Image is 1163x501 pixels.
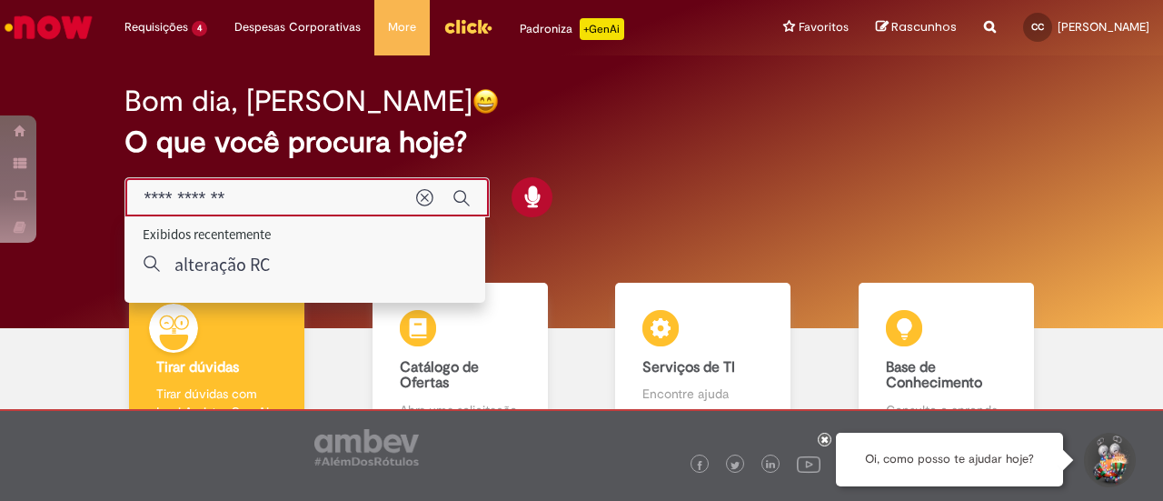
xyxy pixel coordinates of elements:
[400,358,479,393] b: Catálogo de Ofertas
[314,429,419,466] img: logo_footer_ambev_rotulo_gray.png
[876,19,957,36] a: Rascunhos
[124,85,472,117] h2: Bom dia, [PERSON_NAME]
[891,18,957,35] span: Rascunhos
[124,126,1038,158] h2: O que você procura hoje?
[1031,21,1044,33] span: CC
[886,358,982,393] b: Base de Conhecimento
[234,18,361,36] span: Despesas Corporativas
[443,13,492,40] img: click_logo_yellow_360x200.png
[156,358,239,376] b: Tirar dúvidas
[2,9,95,45] img: ServiceNow
[581,283,825,440] a: Serviços de TI Encontre ajuda
[799,18,849,36] span: Favoritos
[642,385,763,403] p: Encontre ajuda
[797,452,820,476] img: logo_footer_youtube.png
[1058,19,1149,35] span: [PERSON_NAME]
[95,283,339,440] a: Tirar dúvidas Tirar dúvidas com Lupi Assist e Gen Ai
[836,433,1063,486] div: Oi, como posso te ajudar hoje?
[766,460,775,471] img: logo_footer_linkedin.png
[580,18,624,40] p: +GenAi
[886,401,1007,419] p: Consulte e aprenda
[339,283,582,440] a: Catálogo de Ofertas Abra uma solicitação
[695,461,704,470] img: logo_footer_facebook.png
[400,401,521,419] p: Abra uma solicitação
[472,88,499,115] img: happy-face.png
[1081,433,1136,487] button: Iniciar Conversa de Suporte
[156,385,277,421] p: Tirar dúvidas com Lupi Assist e Gen Ai
[825,283,1069,440] a: Base de Conhecimento Consulte e aprenda
[642,358,735,376] b: Serviços de TI
[731,461,740,470] img: logo_footer_twitter.png
[124,18,188,36] span: Requisições
[520,18,624,40] div: Padroniza
[388,18,416,36] span: More
[192,21,207,36] span: 4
